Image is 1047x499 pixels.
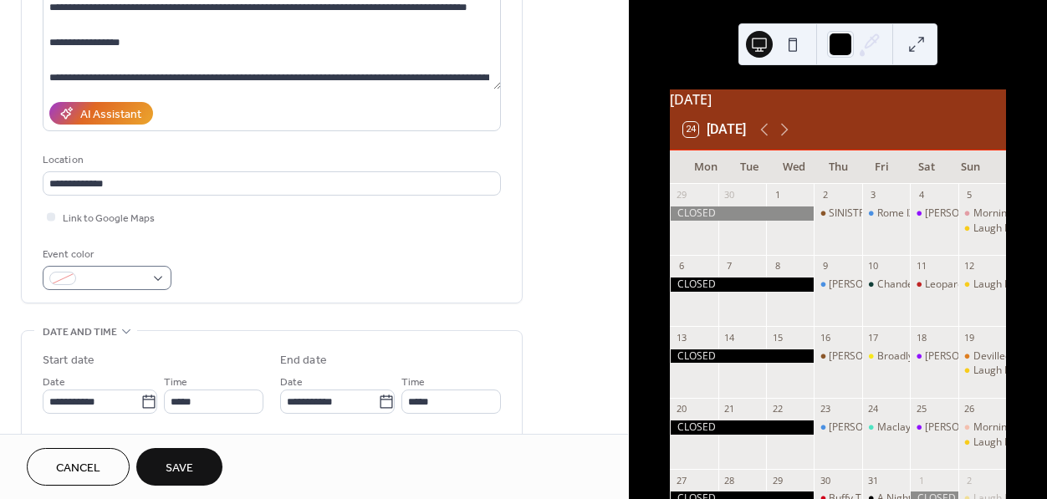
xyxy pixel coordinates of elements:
[771,189,784,201] div: 1
[915,331,927,344] div: 18
[814,278,861,292] div: Jaiden Riley sings Country Soul / Soul at The Attic presented by Scott Morin
[675,189,687,201] div: 29
[862,206,910,221] div: Rome IX / Soul at The Attic presented by Scott Morin
[670,278,814,292] div: CLOSED
[867,260,880,272] div: 10
[675,403,687,415] div: 20
[723,474,736,486] div: 28
[771,260,784,272] div: 8
[723,331,736,344] div: 14
[280,352,327,369] div: End date
[670,89,1006,109] div: [DATE]
[670,420,814,435] div: CLOSED
[958,278,1006,292] div: Laugh Loft Stand Up Comedy
[819,474,831,486] div: 30
[861,150,905,184] div: Fri
[27,448,130,486] button: Cancel
[43,374,65,391] span: Date
[49,102,153,125] button: AI Assistant
[723,189,736,201] div: 30
[963,331,976,344] div: 19
[915,403,927,415] div: 25
[910,278,958,292] div: Leopard Lounge with Karla Marx
[867,403,880,415] div: 24
[677,118,752,141] button: 24[DATE]
[910,206,958,221] div: Carly's Angels Season 26
[164,374,187,391] span: Time
[723,403,736,415] div: 21
[915,260,927,272] div: 11
[829,206,984,221] div: SINISTRIO FEAT. [PERSON_NAME]
[958,206,1006,221] div: Morning Glory brunch
[814,349,861,364] div: Eric Friedenberg, Al Muirhead, Derek Stoll, John Hyde and John deWaal
[958,364,1006,378] div: Laugh Loft Stand Up Comedy
[963,189,976,201] div: 5
[958,349,1006,364] div: Devilled Legs Drag Brunch with Carly York Jones
[56,460,100,477] span: Cancel
[136,448,222,486] button: Save
[771,403,784,415] div: 22
[862,349,910,364] div: Broadly Speaking Coemdy Show with Deb & Charlie
[819,189,831,201] div: 2
[80,106,141,124] div: AI Assistant
[819,403,831,415] div: 23
[43,352,94,369] div: Start date
[819,260,831,272] div: 9
[63,210,155,227] span: Link to Google Maps
[670,206,814,221] div: CLOSED
[166,460,193,477] span: Save
[43,323,117,341] span: Date and time
[963,474,976,486] div: 2
[958,435,1006,450] div: Laugh Loft Stand Up Comedy
[401,374,425,391] span: Time
[280,374,303,391] span: Date
[728,150,772,184] div: Tue
[819,331,831,344] div: 16
[862,278,910,292] div: Chandelier Club Burlesque
[723,260,736,272] div: 7
[867,474,880,486] div: 31
[675,474,687,486] div: 27
[963,403,976,415] div: 26
[904,150,948,184] div: Sat
[814,420,861,435] div: Aaron Shorr Quartet plays the music of Stevie Wonder / Soul at The Attic presented by Scott Morin
[814,206,861,221] div: SINISTRIO FEAT. JEFF DRUMMOND
[862,420,910,435] div: Maclayne
[771,331,784,344] div: 15
[963,260,976,272] div: 12
[43,151,498,169] div: Location
[910,420,958,435] div: Carly's Angels Season 26
[958,221,1006,236] div: Laugh Loft Stand Up Comedy
[910,349,958,364] div: Carly's Angels Season 26
[771,474,784,486] div: 29
[816,150,861,184] div: Thu
[867,189,880,201] div: 3
[670,349,814,364] div: CLOSED
[877,278,1002,292] div: Chandelier Club Burlesque
[867,331,880,344] div: 17
[915,474,927,486] div: 1
[675,260,687,272] div: 6
[915,189,927,201] div: 4
[772,150,816,184] div: Wed
[948,150,993,184] div: Sun
[877,420,922,435] div: Maclayne
[958,420,1006,435] div: Morning Glory Burlesque Brunch
[675,331,687,344] div: 13
[43,246,168,263] div: Event color
[683,150,728,184] div: Mon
